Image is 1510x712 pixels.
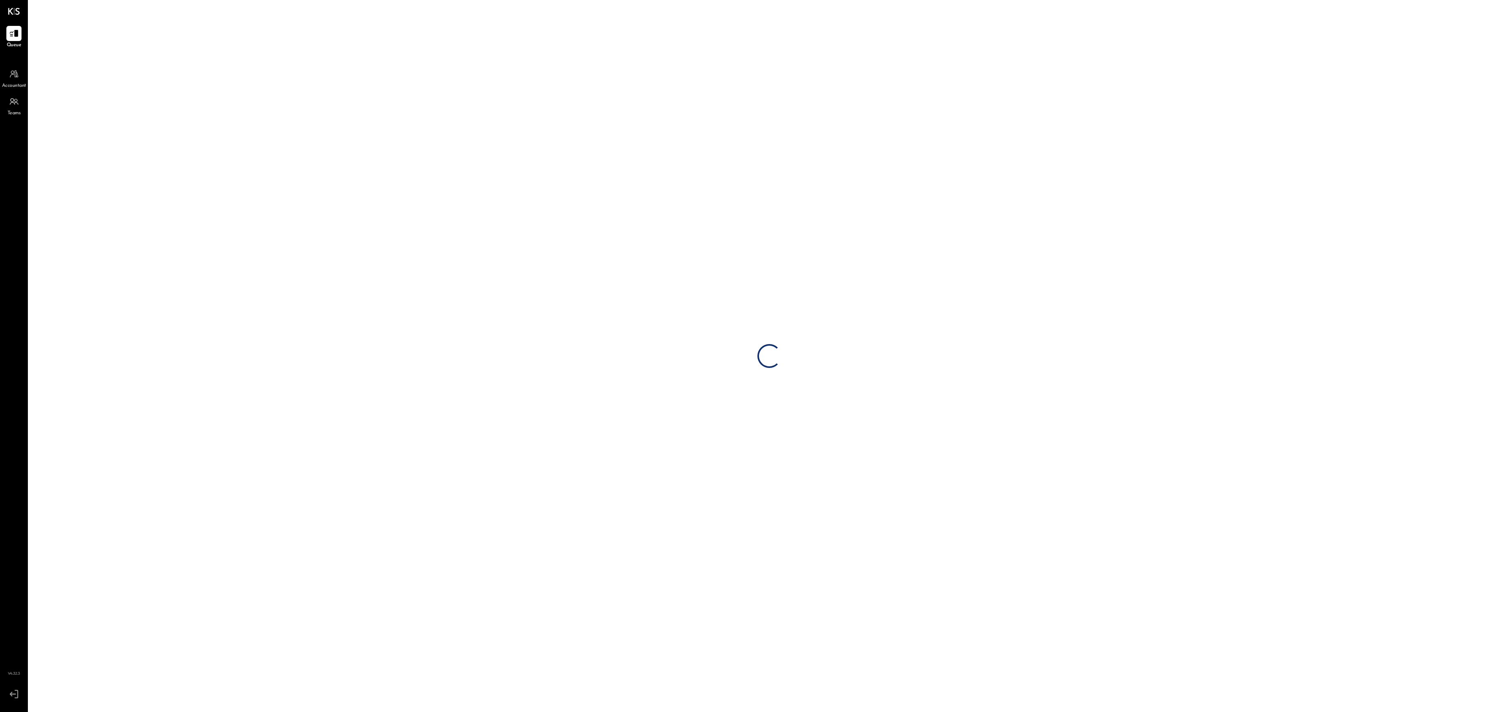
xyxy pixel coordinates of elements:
a: Teams [0,94,27,117]
a: Accountant [0,67,27,90]
span: Accountant [2,82,26,90]
a: Queue [0,26,27,49]
span: Teams [8,110,21,117]
span: Queue [7,42,22,49]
